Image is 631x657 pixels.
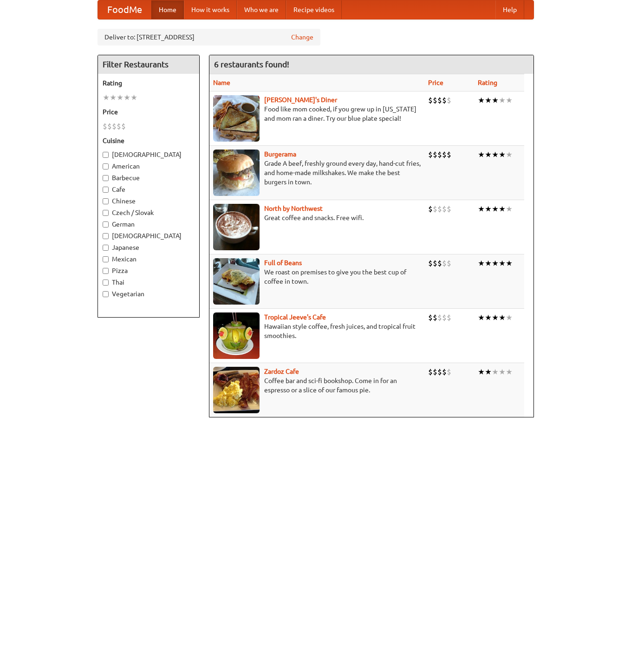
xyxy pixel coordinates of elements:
[124,92,130,103] li: ★
[103,208,195,217] label: Czech / Slovak
[499,312,506,323] li: ★
[433,367,437,377] li: $
[433,204,437,214] li: $
[478,150,485,160] li: ★
[428,312,433,323] li: $
[428,79,443,86] a: Price
[506,150,513,160] li: ★
[428,204,433,214] li: $
[213,204,260,250] img: north.jpg
[499,258,506,268] li: ★
[264,96,337,104] a: [PERSON_NAME]'s Diner
[499,95,506,105] li: ★
[447,367,451,377] li: $
[433,312,437,323] li: $
[213,258,260,305] img: beans.jpg
[103,152,109,158] input: [DEMOGRAPHIC_DATA]
[151,0,184,19] a: Home
[103,187,109,193] input: Cafe
[442,258,447,268] li: $
[213,312,260,359] img: jeeves.jpg
[437,312,442,323] li: $
[98,29,320,46] div: Deliver to: [STREET_ADDRESS]
[103,266,195,275] label: Pizza
[478,367,485,377] li: ★
[485,312,492,323] li: ★
[213,159,421,187] p: Grade A beef, freshly ground every day, hand-cut fries, and home-made milkshakes. We make the bes...
[447,204,451,214] li: $
[103,221,109,228] input: German
[130,92,137,103] li: ★
[506,312,513,323] li: ★
[492,150,499,160] li: ★
[103,231,195,241] label: [DEMOGRAPHIC_DATA]
[103,92,110,103] li: ★
[447,258,451,268] li: $
[103,256,109,262] input: Mexican
[103,243,195,252] label: Japanese
[213,213,421,222] p: Great coffee and snacks. Free wifi.
[103,233,109,239] input: [DEMOGRAPHIC_DATA]
[433,150,437,160] li: $
[103,150,195,159] label: [DEMOGRAPHIC_DATA]
[499,150,506,160] li: ★
[103,196,195,206] label: Chinese
[103,121,107,131] li: $
[506,258,513,268] li: ★
[478,95,485,105] li: ★
[213,322,421,340] p: Hawaiian style coffee, fresh juices, and tropical fruit smoothies.
[437,258,442,268] li: $
[485,204,492,214] li: ★
[492,367,499,377] li: ★
[213,267,421,286] p: We roast on premises to give you the best cup of coffee in town.
[103,175,109,181] input: Barbecue
[442,367,447,377] li: $
[103,78,195,88] h5: Rating
[264,368,299,375] a: Zardoz Cafe
[506,204,513,214] li: ★
[433,95,437,105] li: $
[492,258,499,268] li: ★
[103,185,195,194] label: Cafe
[117,121,121,131] li: $
[112,121,117,131] li: $
[264,313,326,321] a: Tropical Jeeve's Cafe
[103,268,109,274] input: Pizza
[478,79,497,86] a: Rating
[213,104,421,123] p: Food like mom cooked, if you grew up in [US_STATE] and mom ran a diner. Try our blue plate special!
[264,150,296,158] a: Burgerama
[478,312,485,323] li: ★
[428,367,433,377] li: $
[442,150,447,160] li: $
[110,92,117,103] li: ★
[103,210,109,216] input: Czech / Slovak
[437,367,442,377] li: $
[286,0,342,19] a: Recipe videos
[447,95,451,105] li: $
[264,205,323,212] a: North by Northwest
[214,60,289,69] ng-pluralize: 6 restaurants found!
[478,204,485,214] li: ★
[485,367,492,377] li: ★
[492,95,499,105] li: ★
[103,291,109,297] input: Vegetarian
[428,258,433,268] li: $
[485,258,492,268] li: ★
[495,0,524,19] a: Help
[103,163,109,169] input: American
[213,367,260,413] img: zardoz.jpg
[499,204,506,214] li: ★
[237,0,286,19] a: Who we are
[103,220,195,229] label: German
[428,150,433,160] li: $
[121,121,126,131] li: $
[437,95,442,105] li: $
[499,367,506,377] li: ★
[98,0,151,19] a: FoodMe
[103,278,195,287] label: Thai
